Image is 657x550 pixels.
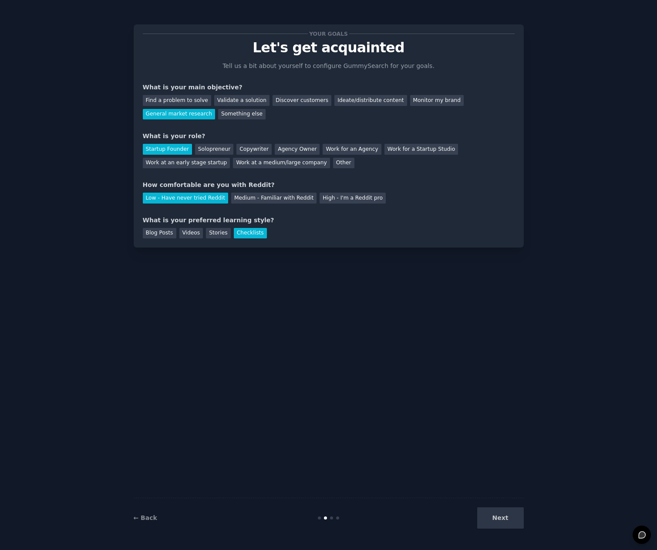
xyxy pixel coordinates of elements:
div: Something else [218,109,266,120]
div: Stories [206,228,230,239]
div: Other [333,158,354,169]
span: Your goals [308,29,350,38]
p: Let's get acquainted [143,40,515,55]
div: Checklists [234,228,267,239]
div: Medium - Familiar with Reddit [231,193,317,204]
div: Validate a solution [214,95,270,106]
div: Work at a medium/large company [233,158,330,169]
div: Videos [179,228,203,239]
div: High - I'm a Reddit pro [320,193,386,204]
div: Startup Founder [143,144,192,155]
div: Blog Posts [143,228,176,239]
div: Ideate/distribute content [334,95,407,106]
div: Discover customers [273,95,331,106]
a: ← Back [134,514,157,521]
div: Copywriter [236,144,272,155]
div: General market research [143,109,216,120]
div: Monitor my brand [410,95,464,106]
p: Tell us a bit about yourself to configure GummySearch for your goals. [219,61,438,71]
div: Low - Have never tried Reddit [143,193,228,204]
div: How comfortable are you with Reddit? [143,180,515,190]
div: What is your role? [143,132,515,141]
div: What is your preferred learning style? [143,216,515,225]
div: Agency Owner [275,144,320,155]
div: Work for a Startup Studio [384,144,458,155]
div: Work for an Agency [323,144,381,155]
div: Work at an early stage startup [143,158,230,169]
div: Find a problem to solve [143,95,211,106]
div: What is your main objective? [143,83,515,92]
div: Solopreneur [195,144,233,155]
